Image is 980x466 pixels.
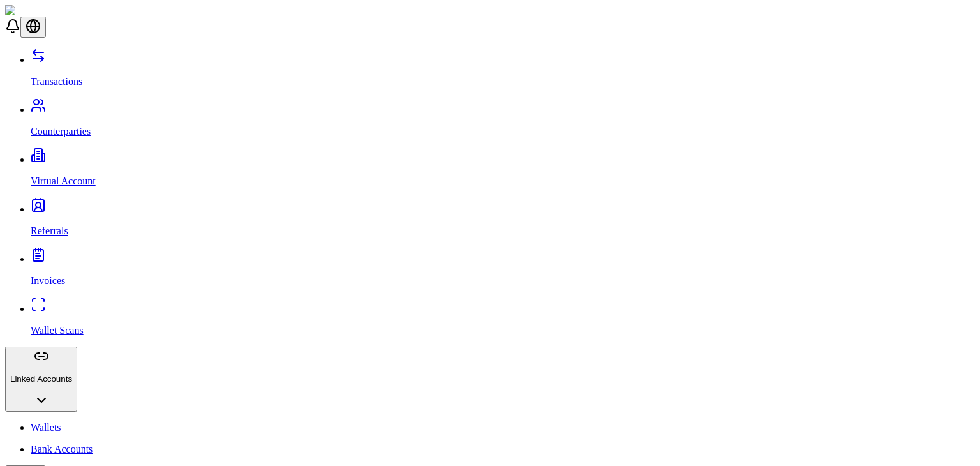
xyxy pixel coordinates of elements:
[31,225,975,237] p: Referrals
[31,422,975,433] a: Wallets
[31,204,975,237] a: Referrals
[31,303,975,336] a: Wallet Scans
[5,347,77,412] button: Linked Accounts
[31,325,975,336] p: Wallet Scans
[10,374,72,384] p: Linked Accounts
[31,444,975,455] a: Bank Accounts
[31,275,975,287] p: Invoices
[31,76,975,87] p: Transactions
[31,176,975,187] p: Virtual Account
[31,126,975,137] p: Counterparties
[5,5,81,17] img: ShieldPay Logo
[31,104,975,137] a: Counterparties
[31,54,975,87] a: Transactions
[31,253,975,287] a: Invoices
[31,154,975,187] a: Virtual Account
